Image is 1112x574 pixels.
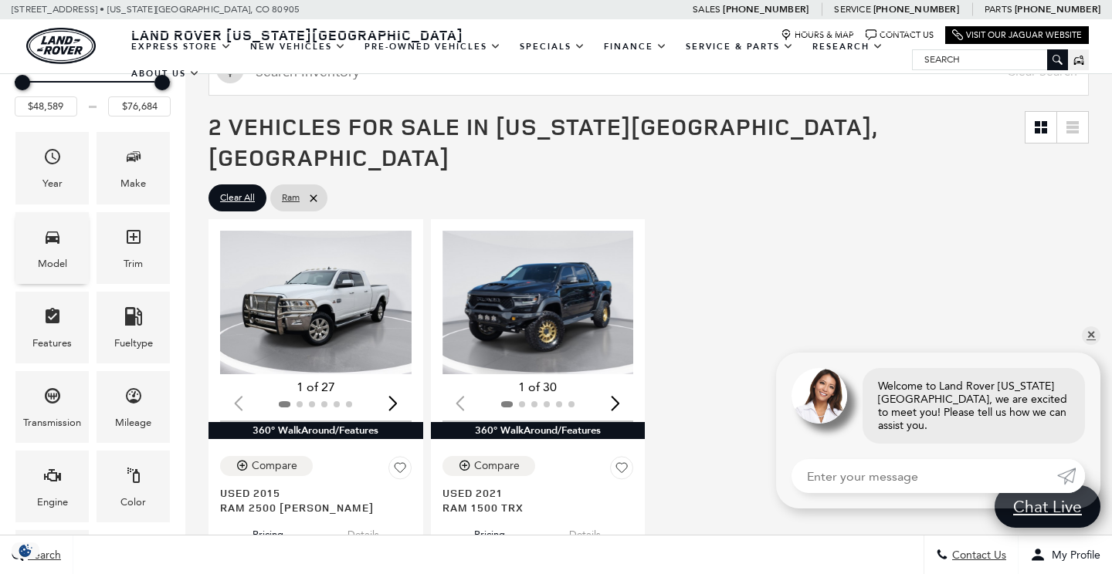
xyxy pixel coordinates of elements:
[15,96,77,116] input: Minimum
[985,4,1012,15] span: Parts
[442,485,634,515] a: Used 2021Ram 1500 TRX
[442,231,634,374] img: 2021 Ram 1500 TRX 1
[220,231,412,374] img: 2015 Ram 2500 Laramie Longhorn 1
[43,383,62,414] span: Transmission
[676,33,803,60] a: Service & Parts
[15,132,89,204] div: YearYear
[131,25,463,44] span: Land Rover [US_STATE][GEOGRAPHIC_DATA]
[431,422,646,439] div: 360° WalkAround/Features
[792,459,1057,493] input: Enter your message
[693,4,720,15] span: Sales
[355,33,510,60] a: Pre-Owned Vehicles
[792,368,847,424] img: Agent profile photo
[15,451,89,522] div: EngineEngine
[220,500,400,515] span: Ram 2500 [PERSON_NAME]
[114,335,153,352] div: Fueltype
[442,379,634,396] div: 1 of 30
[97,212,170,284] div: TrimTrim
[220,485,400,500] span: Used 2015
[220,485,412,515] a: Used 2015Ram 2500 [PERSON_NAME]
[474,459,520,473] div: Compare
[120,494,146,511] div: Color
[442,500,622,515] span: Ram 1500 TRX
[8,542,43,559] section: Click to Open Cookie Consent Modal
[863,368,1085,444] div: Welcome to Land Rover [US_STATE][GEOGRAPHIC_DATA], we are excited to meet you! Please tell us how...
[32,335,72,352] div: Features
[952,29,1082,41] a: Visit Our Jaguar Website
[43,462,62,494] span: Engine
[15,371,89,443] div: TransmissionTransmission
[97,451,170,522] div: ColorColor
[15,212,89,284] div: ModelModel
[948,549,1006,562] span: Contact Us
[120,175,146,192] div: Make
[442,485,622,500] span: Used 2021
[447,515,532,549] button: pricing tab
[97,371,170,443] div: MileageMileage
[241,33,355,60] a: New Vehicles
[124,224,143,255] span: Trim
[442,231,634,374] div: 1 / 2
[220,379,412,396] div: 1 of 27
[834,4,870,15] span: Service
[8,542,43,559] img: Opt-Out Icon
[15,75,30,90] div: Minimum Price
[510,33,595,60] a: Specials
[108,96,171,116] input: Maximum
[26,28,96,64] a: land-rover
[42,175,63,192] div: Year
[15,69,171,116] div: Price
[43,303,62,335] span: Features
[605,386,625,420] div: Next slide
[15,292,89,363] div: FeaturesFeatures
[320,515,406,549] button: details tab
[26,28,96,64] img: Land Rover
[781,29,854,41] a: Hours & Map
[37,494,68,511] div: Engine
[124,462,143,494] span: Color
[1015,3,1100,15] a: [PHONE_NUMBER]
[913,50,1067,69] input: Search
[220,188,255,208] span: Clear All
[23,414,81,431] div: Transmission
[388,456,412,485] button: Save Vehicle
[208,422,423,439] div: 360° WalkAround/Features
[252,459,297,473] div: Compare
[208,110,877,173] span: 2 Vehicles for Sale in [US_STATE][GEOGRAPHIC_DATA], [GEOGRAPHIC_DATA]
[220,456,313,476] button: Compare Vehicle
[124,143,143,175] span: Make
[866,29,934,41] a: Contact Us
[38,255,67,272] div: Model
[803,33,893,60] a: Research
[122,25,473,44] a: Land Rover [US_STATE][GEOGRAPHIC_DATA]
[124,383,143,414] span: Mileage
[542,515,628,549] button: details tab
[1019,535,1112,574] button: Open user profile menu
[124,303,143,335] span: Fueltype
[1046,549,1100,562] span: My Profile
[122,33,912,87] nav: Main Navigation
[225,515,310,549] button: pricing tab
[873,3,959,15] a: [PHONE_NUMBER]
[1057,459,1085,493] a: Submit
[12,4,300,15] a: [STREET_ADDRESS] • [US_STATE][GEOGRAPHIC_DATA], CO 80905
[282,188,300,208] span: Ram
[115,414,151,431] div: Mileage
[220,231,412,374] div: 1 / 2
[595,33,676,60] a: Finance
[442,456,535,476] button: Compare Vehicle
[124,255,143,272] div: Trim
[97,292,170,363] div: FueltypeFueltype
[122,33,241,60] a: EXPRESS STORE
[97,132,170,204] div: MakeMake
[610,456,633,485] button: Save Vehicle
[43,224,62,255] span: Model
[723,3,809,15] a: [PHONE_NUMBER]
[43,143,62,175] span: Year
[383,386,404,420] div: Next slide
[122,60,209,87] a: About Us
